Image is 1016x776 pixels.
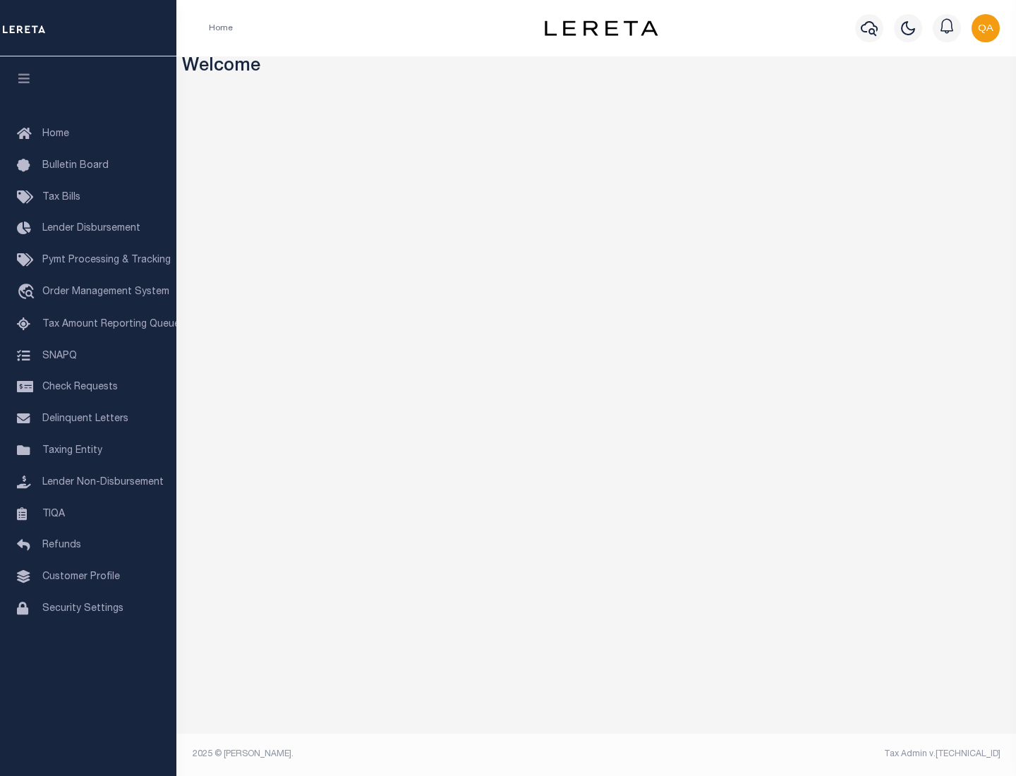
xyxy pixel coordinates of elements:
img: svg+xml;base64,PHN2ZyB4bWxucz0iaHR0cDovL3d3dy53My5vcmcvMjAwMC9zdmciIHBvaW50ZXItZXZlbnRzPSJub25lIi... [972,14,1000,42]
span: Security Settings [42,604,123,614]
span: SNAPQ [42,351,77,360]
span: Delinquent Letters [42,414,128,424]
span: Lender Non-Disbursement [42,478,164,487]
span: Bulletin Board [42,161,109,171]
span: Taxing Entity [42,446,102,456]
i: travel_explore [17,284,40,302]
span: Tax Bills [42,193,80,202]
span: Order Management System [42,287,169,297]
div: 2025 © [PERSON_NAME]. [182,748,597,760]
span: Tax Amount Reporting Queue [42,320,180,329]
span: TIQA [42,509,65,519]
img: logo-dark.svg [545,20,658,36]
span: Refunds [42,540,81,550]
span: Home [42,129,69,139]
span: Lender Disbursement [42,224,140,234]
div: Tax Admin v.[TECHNICAL_ID] [607,748,1000,760]
span: Pymt Processing & Tracking [42,255,171,265]
h3: Welcome [182,56,1011,78]
li: Home [209,22,233,35]
span: Customer Profile [42,572,120,582]
span: Check Requests [42,382,118,392]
